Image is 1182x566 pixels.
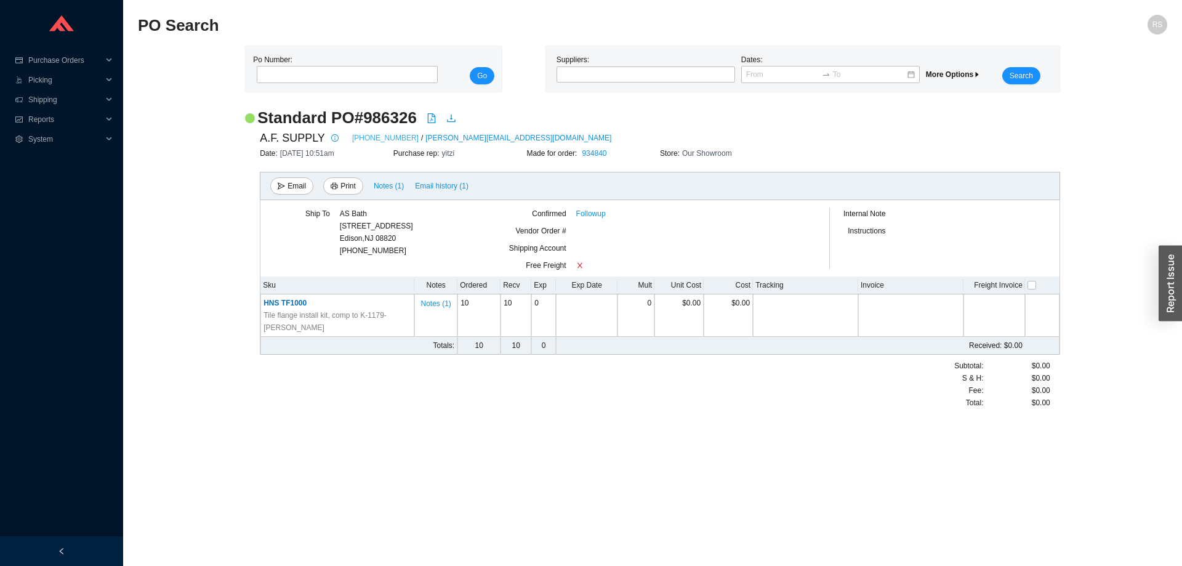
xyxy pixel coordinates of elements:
span: More Options [926,70,981,79]
input: To [833,68,906,81]
th: Invoice [858,277,963,294]
a: [PHONE_NUMBER] [352,132,419,144]
div: $0.00 [984,372,1050,384]
span: Shipping Account [509,244,566,253]
span: Email [287,180,306,192]
th: Mult [617,277,654,294]
div: Po Number: [253,54,434,84]
span: Received: [969,341,1002,350]
span: 10 [504,299,512,307]
span: $0.00 [1032,384,1050,397]
span: S & H: [962,372,984,384]
h2: Standard PO # 986326 [257,107,417,129]
span: Free Freight [526,261,566,270]
button: Email history (1) [414,177,469,195]
span: Fee : [968,384,983,397]
th: Freight Invoice [963,277,1025,294]
span: Picking [28,70,102,90]
span: Print [340,180,356,192]
span: Purchase rep: [393,149,442,158]
th: Notes [414,277,457,294]
span: Instructions [848,227,885,235]
span: to [822,70,830,79]
th: Unit Cost [654,277,704,294]
span: Subtotal: [954,360,983,372]
div: Dates: [738,54,923,84]
span: Made for order: [526,149,579,158]
span: Internal Note [843,209,886,218]
span: Confirmed [532,209,566,218]
span: RS [1152,15,1163,34]
td: $0.00 [617,337,1025,355]
span: setting [15,135,23,143]
button: Search [1002,67,1040,84]
div: AS Bath [STREET_ADDRESS] Edison , NJ 08820 [340,208,413,245]
a: Followup [576,208,606,220]
th: Exp Date [556,277,617,294]
span: swap-right [822,70,830,79]
span: file-pdf [427,113,436,123]
span: / [421,132,423,144]
h2: PO Search [138,15,910,36]
div: Sku [263,279,412,291]
span: Notes ( 1 ) [374,180,404,192]
span: Notes ( 1 ) [420,297,451,310]
td: 10 [457,294,501,337]
span: Tile flange install kit, comp to K-1179-[PERSON_NAME] [263,309,411,334]
span: Reports [28,110,102,129]
span: printer [331,182,338,191]
button: Go [470,67,494,84]
th: Cost [704,277,753,294]
span: Vendor Order # [516,227,566,235]
span: download [446,113,456,123]
th: Recv [501,277,531,294]
a: 934840 [582,149,606,158]
button: sendEmail [270,177,313,195]
span: info-circle [328,134,342,142]
span: Go [477,70,487,82]
td: 10 [501,337,531,355]
th: Exp [531,277,556,294]
input: From [746,68,819,81]
span: Totals: [433,341,454,350]
span: Purchase Orders [28,51,102,70]
span: Our Showroom [682,149,732,158]
div: Suppliers: [553,54,738,84]
span: Email history (1) [415,180,468,192]
th: Ordered [457,277,501,294]
span: Search [1010,70,1033,82]
button: Notes (1) [420,297,451,305]
td: $0.00 [654,294,704,337]
span: Ship To [305,209,330,218]
span: [DATE] 10:51am [280,149,334,158]
th: Tracking [753,277,858,294]
span: send [278,182,285,191]
a: file-pdf [427,113,436,126]
span: Store: [660,149,682,158]
span: A.F. SUPPLY [260,129,325,147]
span: yitzi [442,149,455,158]
div: [PHONE_NUMBER] [340,208,413,257]
td: 0 [617,294,654,337]
a: [PERSON_NAME][EMAIL_ADDRESS][DOMAIN_NAME] [425,132,611,144]
span: Date: [260,149,280,158]
span: HNS TF1000 [263,299,307,307]
td: 10 [457,337,501,355]
td: $0.00 [704,294,753,337]
div: $0.00 [984,360,1050,372]
a: download [446,113,456,126]
span: Shipping [28,90,102,110]
button: printerPrint [323,177,363,195]
span: credit-card [15,57,23,64]
div: $0.00 [984,397,1050,409]
span: fund [15,116,23,123]
span: caret-right [973,71,981,78]
span: left [58,548,65,555]
button: Notes (1) [373,179,404,188]
td: 0 [531,294,556,337]
span: close [576,262,584,269]
span: System [28,129,102,149]
span: Total: [966,397,984,409]
td: 0 [531,337,556,355]
button: info-circle [325,129,342,147]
